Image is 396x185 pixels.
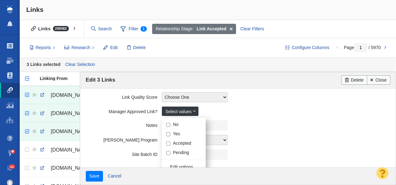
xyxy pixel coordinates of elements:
img: buzzstream_logo_iconsimple.png [7,6,13,13]
span: [DOMAIN_NAME][URL] [51,165,104,171]
label: Site Batch ID [86,149,162,157]
span: Page / 5970 [344,45,381,50]
strong: 3 Links selected [27,62,60,67]
a: Linking From [40,76,102,82]
label: Accepted [173,140,191,146]
label: Link Quality Score [86,92,162,100]
span: Links [26,6,44,13]
label: Notes [86,120,162,128]
span: Relationship Stage: [156,26,193,32]
span: 24 [9,164,15,169]
a: Delete [341,75,367,85]
span: Filter [117,23,150,35]
a: [DOMAIN_NAME][URL] [40,108,97,119]
a: [DOMAIN_NAME][URL] [40,90,97,101]
div: Linking From [40,76,102,81]
button: Reports [26,42,59,53]
span: [DOMAIN_NAME][URL] [51,92,104,98]
span: 1 [141,26,147,32]
button: Edit [100,42,121,53]
a: [DOMAIN_NAME][URL] [40,126,97,137]
strong: Link Accepted [197,26,226,32]
button: Configure Columns [282,42,333,53]
a: [DOMAIN_NAME][URL] [40,163,97,173]
a: [DOMAIN_NAME][URL] [40,145,97,155]
span: Delete [133,44,146,51]
input: Search [89,23,115,34]
span: [DOMAIN_NAME][URL] [51,129,104,134]
span: Research [71,44,90,51]
label: [PERSON_NAME] Program [86,135,162,143]
div: Clear Filters [237,24,267,34]
button: Delete [124,42,149,53]
label: Yes [173,131,180,137]
span: [DOMAIN_NAME][URL] [51,147,104,152]
span: Reports [36,44,51,51]
a: Edit options... [162,162,210,171]
span: Edit [110,44,118,51]
button: Research [61,42,98,53]
a: Select values [162,107,198,116]
span: [DOMAIN_NAME][URL] [51,111,104,116]
label: Pending [173,150,189,155]
input: Save [86,171,103,182]
a: Cancel [104,172,125,181]
span: Configure Columns [292,44,329,51]
a: Close [367,75,390,85]
span: Edit 3 Links [86,77,115,83]
label: No [173,122,178,127]
label: Manager Approved Link? [86,107,162,114]
a: Clear Selection [64,60,96,69]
